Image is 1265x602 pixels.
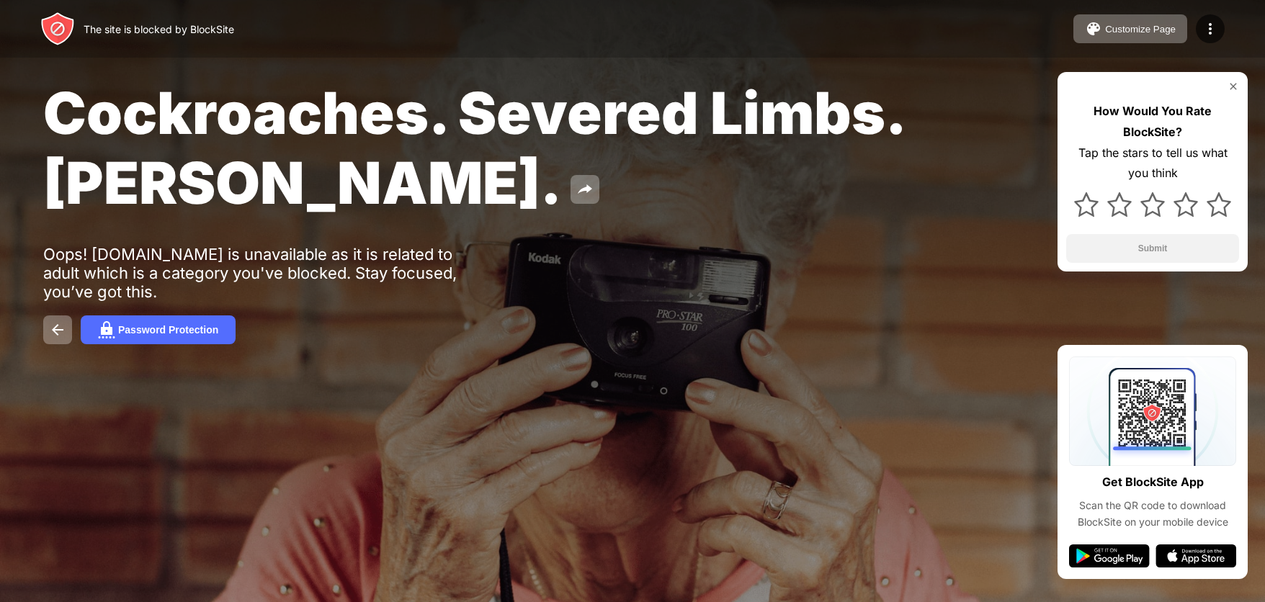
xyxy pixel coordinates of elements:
[576,181,594,198] img: share.svg
[84,23,234,35] div: The site is blocked by BlockSite
[1066,101,1239,143] div: How Would You Rate BlockSite?
[1073,14,1187,43] button: Customize Page
[81,315,236,344] button: Password Protection
[1228,81,1239,92] img: rate-us-close.svg
[1069,498,1236,530] div: Scan the QR code to download BlockSite on your mobile device
[1202,20,1219,37] img: menu-icon.svg
[1074,192,1099,217] img: star.svg
[1105,24,1176,35] div: Customize Page
[43,245,488,301] div: Oops! [DOMAIN_NAME] is unavailable as it is related to adult which is a category you've blocked. ...
[1174,192,1198,217] img: star.svg
[98,321,115,338] img: password.svg
[1207,192,1231,217] img: star.svg
[1085,20,1102,37] img: pallet.svg
[118,324,218,336] div: Password Protection
[1156,544,1236,567] img: app-store.svg
[1140,192,1165,217] img: star.svg
[43,78,903,217] span: Cockroaches. Severed Limbs. [PERSON_NAME].
[1107,192,1132,217] img: star.svg
[43,421,384,585] iframe: Banner
[1102,472,1204,493] div: Get BlockSite App
[1069,544,1150,567] img: google-play.svg
[1066,234,1239,263] button: Submit
[1066,143,1239,184] div: Tap the stars to tell us what you think
[40,12,75,46] img: header-logo.svg
[49,321,66,338] img: back.svg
